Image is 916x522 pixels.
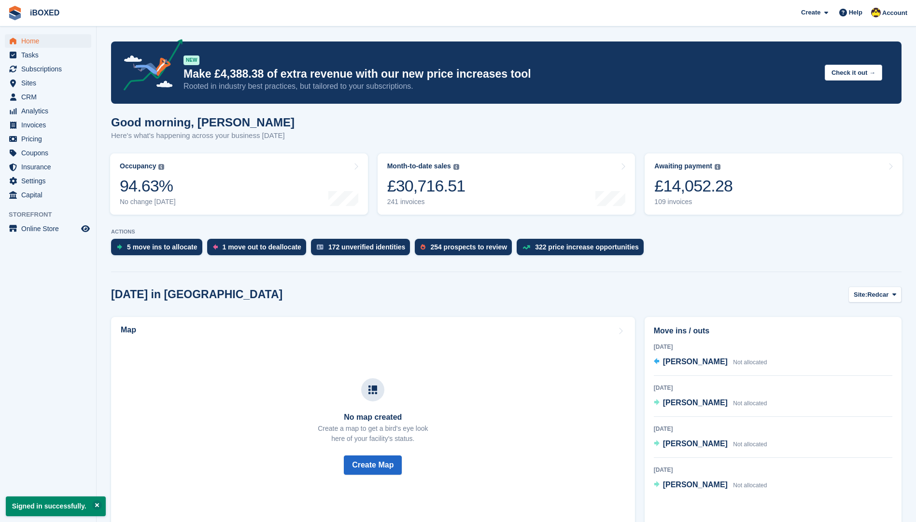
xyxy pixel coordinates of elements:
[378,153,635,215] a: Month-to-date sales £30,716.51 241 invoices
[654,384,892,392] div: [DATE]
[871,8,881,17] img: Katie Brown
[110,153,368,215] a: Occupancy 94.63% No change [DATE]
[127,243,197,251] div: 5 move ins to allocate
[654,343,892,351] div: [DATE]
[387,198,465,206] div: 241 invoices
[654,356,767,369] a: [PERSON_NAME] Not allocated
[21,34,79,48] span: Home
[111,229,902,235] p: ACTIONS
[311,239,415,260] a: 172 unverified identities
[825,65,882,81] button: Check it out →
[5,160,91,174] a: menu
[26,5,63,21] a: iBOXED
[654,397,767,410] a: [PERSON_NAME] Not allocated
[115,39,183,94] img: price-adjustments-announcement-icon-8257ccfd72463d97f412b2fc003d46551f7dbcb40ab6d574587a9cd5c0d94...
[654,466,892,474] div: [DATE]
[5,132,91,146] a: menu
[654,438,767,451] a: [PERSON_NAME] Not allocated
[645,153,902,215] a: Awaiting payment £14,052.28 109 invoices
[733,400,767,407] span: Not allocated
[848,287,902,302] button: Site: Redcar
[120,162,156,170] div: Occupancy
[344,455,402,475] button: Create Map
[849,8,862,17] span: Help
[318,413,428,422] h3: No map created
[21,62,79,76] span: Subscriptions
[21,146,79,160] span: Coupons
[318,424,428,444] p: Create a map to get a bird's eye look here of your facility's status.
[654,198,733,206] div: 109 invoices
[663,481,728,489] span: [PERSON_NAME]
[21,76,79,90] span: Sites
[535,243,639,251] div: 322 price increase opportunities
[654,425,892,433] div: [DATE]
[207,239,311,260] a: 1 move out to deallocate
[21,48,79,62] span: Tasks
[120,198,176,206] div: No change [DATE]
[21,104,79,118] span: Analytics
[415,239,517,260] a: 254 prospects to review
[5,222,91,235] a: menu
[654,162,712,170] div: Awaiting payment
[5,48,91,62] a: menu
[882,8,907,18] span: Account
[5,90,91,104] a: menu
[21,222,79,235] span: Online Store
[430,243,507,251] div: 254 prospects to review
[183,81,817,92] p: Rooted in industry best practices, but tailored to your subscriptions.
[183,55,199,65] div: NEW
[854,290,867,300] span: Site:
[517,239,648,260] a: 322 price increase opportunities
[453,164,459,170] img: icon-info-grey-7440780725fd019a000dd9b08b2336e03edf1995a4989e88bcd33f0948082b44.svg
[158,164,164,170] img: icon-info-grey-7440780725fd019a000dd9b08b2336e03edf1995a4989e88bcd33f0948082b44.svg
[368,385,377,394] img: map-icn-33ee37083ee616e46c38cad1a60f524a97daa1e2b2c8c0bc3eb3415660979fc1.svg
[733,441,767,448] span: Not allocated
[387,162,451,170] div: Month-to-date sales
[715,164,720,170] img: icon-info-grey-7440780725fd019a000dd9b08b2336e03edf1995a4989e88bcd33f0948082b44.svg
[21,90,79,104] span: CRM
[654,325,892,337] h2: Move ins / outs
[733,482,767,489] span: Not allocated
[421,244,425,250] img: prospect-51fa495bee0391a8d652442698ab0144808aea92771e9ea1ae160a38d050c398.svg
[5,62,91,76] a: menu
[21,188,79,202] span: Capital
[5,188,91,202] a: menu
[801,8,820,17] span: Create
[111,288,282,301] h2: [DATE] in [GEOGRAPHIC_DATA]
[328,243,406,251] div: 172 unverified identities
[21,160,79,174] span: Insurance
[663,357,728,366] span: [PERSON_NAME]
[9,210,96,220] span: Storefront
[8,6,22,20] img: stora-icon-8386f47178a22dfd0bd8f6a31ec36ba5ce8667c1dd55bd0f319d3a0aa187defe.svg
[522,245,530,249] img: price_increase_opportunities-93ffe204e8149a01c8c9dc8f82e8f89637d9d84a8eef4429ea346261dce0b2c0.svg
[120,176,176,196] div: 94.63%
[223,243,301,251] div: 1 move out to deallocate
[111,239,207,260] a: 5 move ins to allocate
[183,67,817,81] p: Make £4,388.38 of extra revenue with our new price increases tool
[111,116,295,129] h1: Good morning, [PERSON_NAME]
[5,104,91,118] a: menu
[663,440,728,448] span: [PERSON_NAME]
[733,359,767,366] span: Not allocated
[111,130,295,141] p: Here's what's happening across your business [DATE]
[654,479,767,492] a: [PERSON_NAME] Not allocated
[387,176,465,196] div: £30,716.51
[21,174,79,188] span: Settings
[867,290,888,300] span: Redcar
[654,176,733,196] div: £14,052.28
[5,174,91,188] a: menu
[663,398,728,407] span: [PERSON_NAME]
[21,118,79,132] span: Invoices
[117,244,122,250] img: move_ins_to_allocate_icon-fdf77a2bb77ea45bf5b3d319d69a93e2d87916cf1d5bf7949dd705db3b84f3ca.svg
[5,34,91,48] a: menu
[121,326,136,334] h2: Map
[5,76,91,90] a: menu
[21,132,79,146] span: Pricing
[5,118,91,132] a: menu
[317,244,324,250] img: verify_identity-adf6edd0f0f0b5bbfe63781bf79b02c33cf7c696d77639b501bdc392416b5a36.svg
[5,146,91,160] a: menu
[6,496,106,516] p: Signed in successfully.
[213,244,218,250] img: move_outs_to_deallocate_icon-f764333ba52eb49d3ac5e1228854f67142a1ed5810a6f6cc68b1a99e826820c5.svg
[80,223,91,234] a: Preview store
